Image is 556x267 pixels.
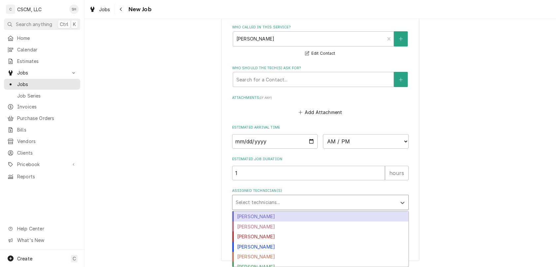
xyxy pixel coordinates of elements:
span: Bills [17,126,77,133]
button: Navigate back [116,4,126,15]
a: Clients [4,147,80,158]
span: Reports [17,173,77,180]
a: Calendar [4,44,80,55]
label: Attachments [232,95,409,101]
button: Search anythingCtrlK [4,18,80,30]
a: Go to What's New [4,235,80,246]
span: Invoices [17,103,77,110]
span: Clients [17,149,77,156]
button: Edit Contact [304,49,336,58]
span: K [73,21,76,28]
span: Calendar [17,46,77,53]
a: Job Series [4,90,80,101]
a: Go to Pricebook [4,159,80,170]
button: Add Attachment [297,108,343,117]
label: Estimated Arrival Time [232,125,409,130]
div: Who called in this service? [232,25,409,57]
select: Time Select [323,134,409,149]
span: Vendors [17,138,77,145]
a: Purchase Orders [4,113,80,124]
span: C [73,255,76,262]
label: Who should the tech(s) ask for? [232,66,409,71]
svg: Create New Contact [399,77,403,82]
button: Create New Contact [394,72,408,87]
span: New Job [126,5,152,14]
span: Jobs [99,6,110,13]
span: Search anything [16,21,52,28]
div: Estimated Arrival Time [232,125,409,148]
a: Jobs [4,79,80,90]
div: Attachments [232,95,409,117]
span: Jobs [17,69,67,76]
label: Assigned Technician(s) [232,188,409,193]
button: Create New Contact [394,31,408,46]
a: Go to Jobs [4,67,80,78]
input: Date [232,134,318,149]
a: Reports [4,171,80,182]
span: ( if any ) [259,96,272,100]
div: [PERSON_NAME] [232,222,408,232]
span: Job Series [17,92,77,99]
a: Invoices [4,101,80,112]
span: Jobs [17,81,77,88]
div: CSCM, LLC [17,6,42,13]
div: [PERSON_NAME] [232,231,408,242]
svg: Create New Contact [399,37,403,41]
div: C [6,5,15,14]
div: Estimated Job Duration [232,157,409,180]
div: [PERSON_NAME] [232,252,408,262]
span: Create [17,256,32,261]
div: SH [69,5,79,14]
a: Home [4,33,80,44]
span: Pricebook [17,161,67,168]
label: Who called in this service? [232,25,409,30]
span: Ctrl [60,21,68,28]
div: Serra Heyen's Avatar [69,5,79,14]
div: CSCM, LLC's Avatar [6,5,15,14]
span: Purchase Orders [17,115,77,122]
a: Bills [4,124,80,135]
div: Assigned Technician(s) [232,188,409,210]
span: Help Center [17,225,76,232]
a: Vendors [4,136,80,147]
div: Who should the tech(s) ask for? [232,66,409,87]
div: hours [385,166,409,180]
div: [PERSON_NAME] [232,211,408,222]
div: [PERSON_NAME] [232,242,408,252]
a: Estimates [4,56,80,67]
a: Jobs [87,4,113,15]
label: Estimated Job Duration [232,157,409,162]
a: Go to Help Center [4,223,80,234]
span: Estimates [17,58,77,65]
span: Home [17,35,77,42]
span: What's New [17,237,76,244]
